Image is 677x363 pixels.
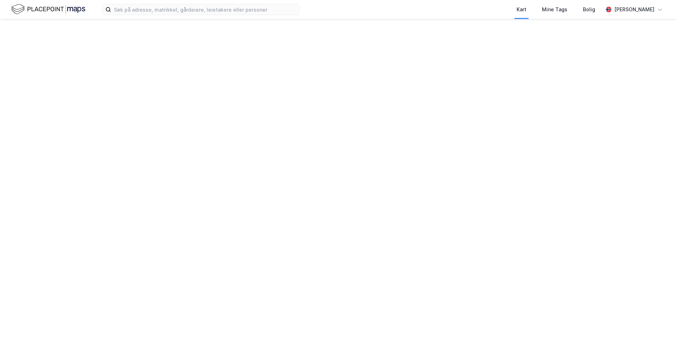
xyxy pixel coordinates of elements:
div: Bolig [583,5,595,14]
iframe: Chat Widget [642,329,677,363]
div: Kart [517,5,526,14]
img: logo.f888ab2527a4732fd821a326f86c7f29.svg [11,3,85,15]
div: Mine Tags [542,5,567,14]
div: [PERSON_NAME] [614,5,654,14]
input: Søk på adresse, matrikkel, gårdeiere, leietakere eller personer [111,4,299,15]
